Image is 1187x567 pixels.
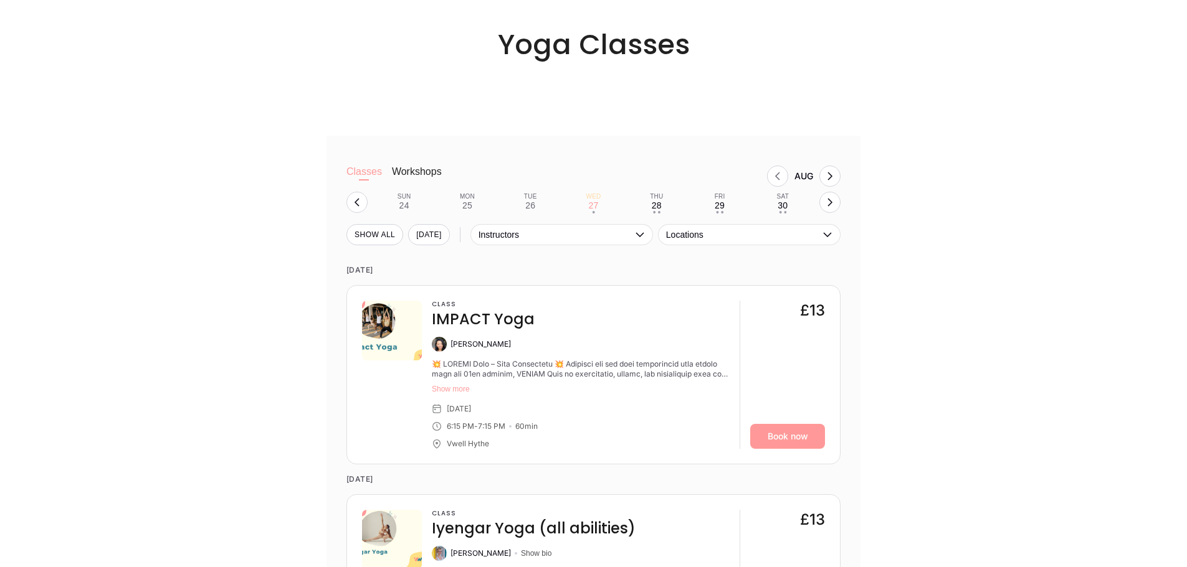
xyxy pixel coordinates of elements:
h2: Yoga Classes [440,27,748,63]
nav: Month switch [462,166,841,187]
button: Show more [432,384,730,394]
div: • • [653,211,660,213]
div: Tue [524,193,537,200]
div: 28 [652,200,662,210]
div: 26 [525,200,535,210]
img: Anita Chungbang [432,337,447,352]
button: Workshops [392,166,442,190]
div: Vwell Hythe [447,439,489,449]
img: Jenny Box [432,546,447,561]
div: [DATE] [447,404,471,414]
div: 7:15 PM [478,421,505,431]
div: £13 [800,301,825,321]
div: 24 [399,200,409,210]
div: - [474,421,478,431]
span: Locations [666,230,820,240]
button: Classes [346,166,382,190]
div: Thu [650,193,663,200]
button: Locations [658,224,841,245]
div: Month Aug [788,171,819,181]
div: Sat [777,193,789,200]
span: Instructors [479,230,632,240]
div: [PERSON_NAME] [450,339,511,349]
a: Book now [750,424,825,449]
button: [DATE] [408,224,450,245]
button: Show bio [521,548,551,558]
div: 27 [588,200,598,210]
div: Sun [398,193,411,200]
div: [PERSON_NAME] [450,548,511,558]
img: 44cc3461-973b-410e-88a5-2edec3a281f6.png [362,301,422,360]
h3: Class [432,301,535,308]
time: [DATE] [346,464,841,494]
div: • • [779,211,786,213]
button: SHOW All [346,224,403,245]
h4: IMPACT Yoga [432,309,535,329]
button: Previous month, Jul [767,166,788,187]
div: 6:15 PM [447,421,474,431]
div: £13 [800,510,825,530]
time: [DATE] [346,255,841,285]
div: • [592,211,594,213]
div: 25 [462,200,472,210]
div: 30 [778,200,788,210]
h3: Class [432,510,636,517]
div: • • [716,211,723,213]
button: Instructors [470,224,653,245]
div: 60 min [515,421,538,431]
button: Next month, Sep [819,166,841,187]
div: Wed [586,193,601,200]
div: Fri [715,193,725,200]
div: 29 [715,200,725,210]
div: 💥 IMPACT Yoga – Yoga Reimagined 💥 Bringing all the best traditional yoga styles into the 21st cen... [432,359,730,379]
div: Mon [460,193,475,200]
h4: Iyengar Yoga (all abilities) [432,518,636,538]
